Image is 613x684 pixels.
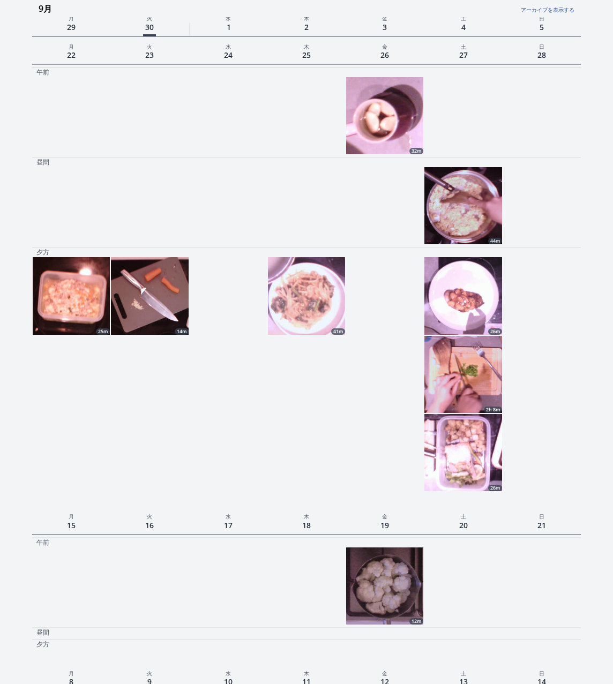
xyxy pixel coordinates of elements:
p: 水 [189,13,267,22]
p: 午前 [36,68,49,77]
p: 金 [346,668,424,678]
p: 火 [110,41,189,51]
span: 30 [143,20,156,36]
a: 25m [33,257,110,334]
p: 水 [189,511,267,521]
span: 23 [143,48,156,62]
a: 26m [424,414,502,491]
div: 44m [488,238,502,244]
p: 午前 [36,538,49,547]
span: 20 [457,518,470,532]
img: 250925184327_thumb.jpeg [268,257,345,334]
img: 250927161941_thumb.jpeg [424,257,502,334]
span: 26 [378,48,391,62]
p: 月 [32,41,110,51]
a: 14m [111,257,188,334]
p: 水 [189,41,267,51]
span: 4 [459,20,468,34]
p: 火 [110,13,189,22]
p: 土 [424,668,502,678]
div: 26m [488,328,502,335]
img: 250923164523_thumb.jpeg [111,257,188,334]
p: 火 [110,511,189,521]
p: 水 [189,668,267,678]
a: 32m [346,77,423,154]
span: 18 [300,518,313,532]
span: 15 [65,518,78,532]
div: 14m [175,328,189,335]
a: 41m [268,257,345,334]
span: 16 [143,518,156,532]
p: 月 [32,511,110,521]
p: 木 [267,41,346,51]
img: 250922202003_thumb.jpeg [33,257,110,334]
div: 32m [409,148,423,154]
span: 2 [302,20,311,34]
div: 2h 8m [484,407,502,413]
p: 土 [424,41,502,51]
img: 250927190035_thumb.jpeg [424,336,502,413]
span: 28 [535,48,548,62]
p: 金 [346,511,424,521]
p: 土 [424,13,502,22]
p: 日 [503,668,581,678]
div: 41m [331,328,345,335]
p: 木 [267,13,346,22]
span: 21 [535,518,548,532]
p: 昼間 [36,158,49,167]
span: 25 [300,48,313,62]
p: 木 [267,511,346,521]
p: 日 [503,41,581,51]
a: 44m [424,167,502,244]
p: 日 [503,13,581,22]
p: 金 [346,41,424,51]
p: 木 [267,668,346,678]
span: 27 [457,48,470,62]
a: 12m [346,547,423,625]
a: 26m [424,257,502,334]
img: 250925234211_thumb.jpeg [346,77,423,154]
span: 17 [222,518,235,532]
img: 250919082433_thumb.jpeg [346,547,423,625]
span: 3 [380,20,389,34]
div: 25m [96,328,110,335]
div: 12m [409,618,423,625]
p: 夕方 [36,640,49,649]
span: 19 [378,518,391,532]
div: 26m [488,485,502,491]
p: 土 [424,511,502,521]
img: 250927113341_thumb.jpeg [424,167,502,244]
p: 月 [32,13,110,22]
img: 250927213005_thumb.jpeg [424,414,502,491]
p: 月 [32,668,110,678]
span: 24 [222,48,235,62]
p: 昼間 [36,628,49,637]
span: 1 [225,20,233,34]
span: 29 [65,20,78,34]
p: 火 [110,668,189,678]
span: 22 [65,48,78,62]
a: 2h 8m [424,336,502,413]
p: 夕方 [36,248,49,257]
p: 金 [346,13,424,22]
p: 日 [503,511,581,521]
span: 5 [537,20,546,34]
